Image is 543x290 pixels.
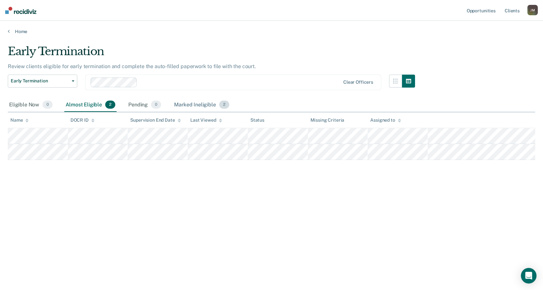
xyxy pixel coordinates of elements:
div: Status [250,117,264,123]
div: Clear officers [343,79,373,85]
div: Open Intercom Messenger [521,268,537,284]
div: Almost Eligible2 [64,98,117,112]
p: Review clients eligible for early termination and complete the auto-filled paperwork to file with... [8,63,256,69]
img: Recidiviz [5,7,36,14]
span: Early Termination [11,78,69,84]
a: Home [8,29,535,34]
div: J M [527,5,538,15]
div: Marked Ineligible2 [173,98,231,112]
div: Pending0 [127,98,162,112]
button: JM [527,5,538,15]
div: Last Viewed [190,117,222,123]
div: Name [10,117,29,123]
div: Eligible Now0 [8,98,54,112]
div: DOCR ID [70,117,95,123]
div: Supervision End Date [130,117,181,123]
span: 0 [151,101,161,109]
span: 2 [105,101,115,109]
div: Assigned to [370,117,401,123]
div: Missing Criteria [310,117,345,123]
div: Early Termination [8,45,415,63]
span: 2 [219,101,229,109]
span: 0 [43,101,53,109]
button: Early Termination [8,75,77,88]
